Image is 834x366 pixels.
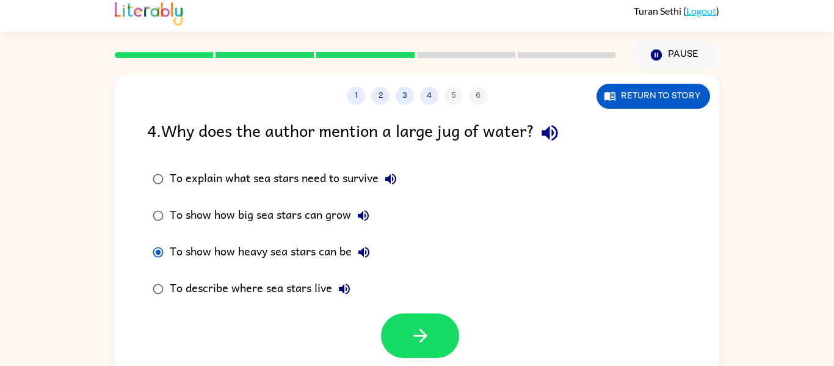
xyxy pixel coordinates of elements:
button: 4 [420,87,438,105]
div: To explain what sea stars need to survive [170,167,403,191]
div: To show how heavy sea stars can be [170,240,376,265]
button: To explain what sea stars need to survive [379,167,403,191]
div: To describe where sea stars live [170,277,357,301]
button: 2 [371,87,390,105]
a: Logout [686,5,716,16]
span: Turan Sethi [634,5,683,16]
button: To show how heavy sea stars can be [352,240,376,265]
div: To show how big sea stars can grow [170,203,375,228]
button: 3 [396,87,414,105]
div: 4 . Why does the author mention a large jug of water? [147,117,687,148]
button: Return to story [596,84,710,109]
button: To describe where sea stars live [332,277,357,301]
button: To show how big sea stars can grow [351,203,375,228]
button: 1 [347,87,365,105]
div: ( ) [634,5,719,16]
button: Pause [631,41,719,69]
